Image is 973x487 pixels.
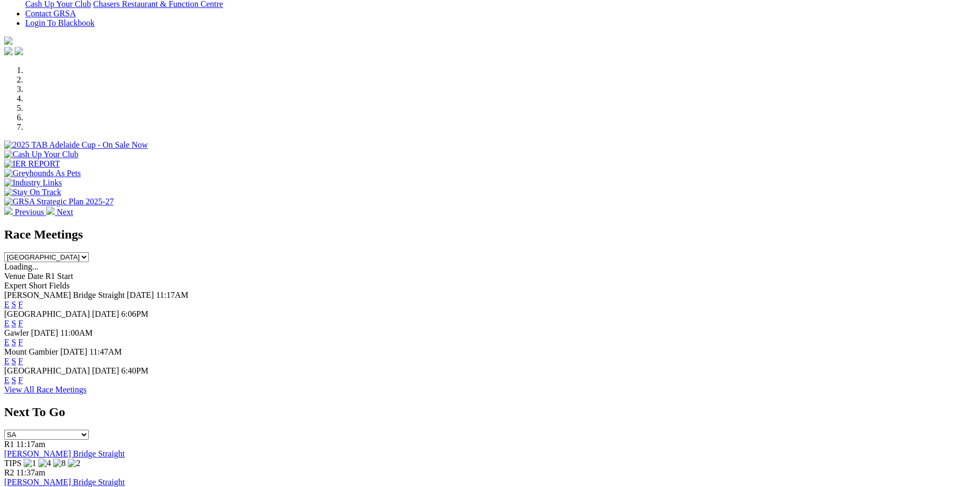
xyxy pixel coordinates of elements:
[4,291,125,299] span: [PERSON_NAME] Bridge Straight
[24,459,36,468] img: 1
[49,281,69,290] span: Fields
[53,459,66,468] img: 8
[121,366,149,375] span: 6:40PM
[127,291,154,299] span: [DATE]
[4,347,58,356] span: Mount Gambier
[12,338,16,347] a: S
[18,376,23,385] a: F
[60,347,88,356] span: [DATE]
[4,328,29,337] span: Gawler
[12,319,16,328] a: S
[25,9,76,18] a: Contact GRSA
[4,449,125,458] a: [PERSON_NAME] Bridge Straight
[4,281,27,290] span: Expert
[25,18,95,27] a: Login To Blackbook
[4,159,60,169] img: IER REPORT
[4,262,38,271] span: Loading...
[38,459,51,468] img: 4
[4,188,61,197] img: Stay On Track
[4,319,9,328] a: E
[16,440,45,449] span: 11:17am
[60,328,93,337] span: 11:00AM
[4,36,13,45] img: logo-grsa-white.png
[4,150,78,159] img: Cash Up Your Club
[4,300,9,309] a: E
[29,281,47,290] span: Short
[4,385,87,394] a: View All Race Meetings
[4,169,81,178] img: Greyhounds As Pets
[4,208,46,216] a: Previous
[16,468,45,477] span: 11:37am
[27,272,43,281] span: Date
[4,478,125,486] a: [PERSON_NAME] Bridge Straight
[15,47,23,55] img: twitter.svg
[57,208,73,216] span: Next
[92,366,119,375] span: [DATE]
[121,309,149,318] span: 6:06PM
[4,309,90,318] span: [GEOGRAPHIC_DATA]
[4,468,14,477] span: R2
[4,227,969,242] h2: Race Meetings
[4,440,14,449] span: R1
[4,197,113,206] img: GRSA Strategic Plan 2025-27
[18,357,23,366] a: F
[12,376,16,385] a: S
[4,178,62,188] img: Industry Links
[18,300,23,309] a: F
[68,459,80,468] img: 2
[45,272,73,281] span: R1 Start
[15,208,44,216] span: Previous
[12,300,16,309] a: S
[4,140,148,150] img: 2025 TAB Adelaide Cup - On Sale Now
[4,376,9,385] a: E
[31,328,58,337] span: [DATE]
[18,319,23,328] a: F
[4,357,9,366] a: E
[46,208,73,216] a: Next
[92,309,119,318] span: [DATE]
[46,206,55,215] img: chevron-right-pager-white.svg
[18,338,23,347] a: F
[12,357,16,366] a: S
[4,272,25,281] span: Venue
[4,206,13,215] img: chevron-left-pager-white.svg
[89,347,122,356] span: 11:47AM
[4,338,9,347] a: E
[156,291,189,299] span: 11:17AM
[4,459,22,468] span: TIPS
[4,366,90,375] span: [GEOGRAPHIC_DATA]
[4,405,969,419] h2: Next To Go
[4,47,13,55] img: facebook.svg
